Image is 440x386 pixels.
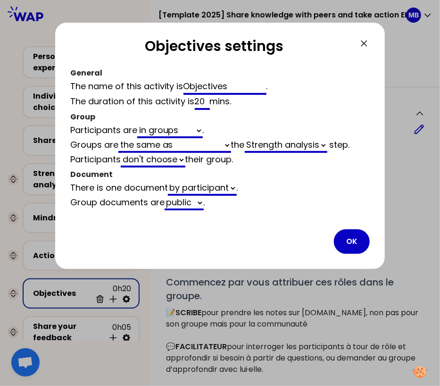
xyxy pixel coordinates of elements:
[195,95,210,110] input: infinite
[70,169,113,180] span: Document
[70,38,359,59] h2: Objectives settings
[70,124,370,138] div: Participants are .
[407,361,433,384] button: Manage your preferences about cookies
[70,95,370,110] div: The duration of this activity is mins .
[70,196,370,210] div: Group documents are .
[70,111,95,122] span: Group
[70,181,370,196] div: There is one document .
[70,153,370,168] div: Participants their group .
[70,67,102,78] span: General
[70,138,370,153] div: Groups are the step .
[70,80,370,95] div: The name of this activity is .
[334,229,370,254] button: OK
